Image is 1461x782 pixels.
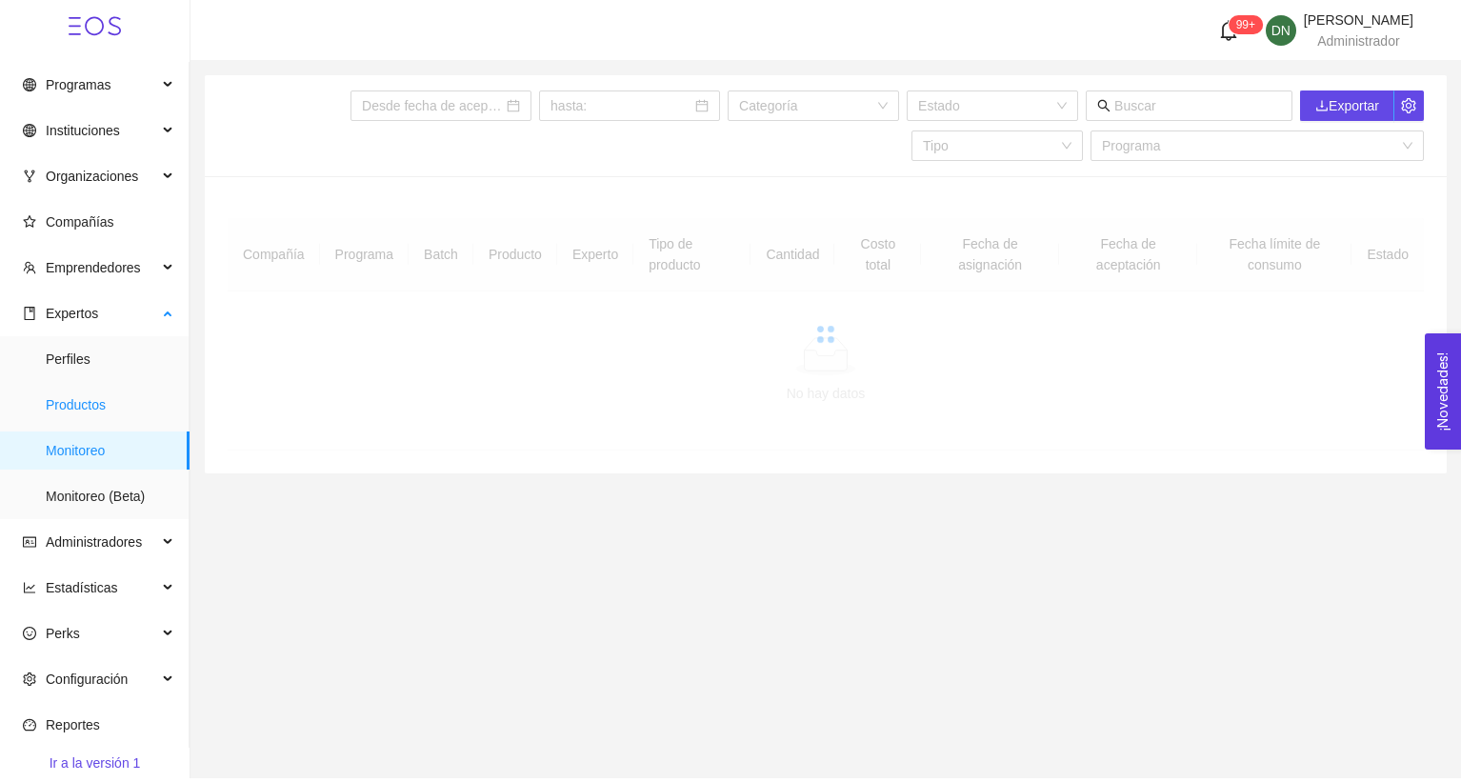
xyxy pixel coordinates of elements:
span: book [23,307,36,320]
span: Monitoreo (Beta) [46,477,174,515]
input: Desde fecha de aceptación: [362,95,503,116]
span: download [1315,99,1329,112]
span: global [23,78,36,91]
span: Ir a la versión 1 [50,752,141,773]
span: star [23,215,36,229]
span: Emprendedores [46,260,141,275]
span: setting [1394,98,1423,113]
span: Programas [46,77,110,92]
span: Perks [46,626,80,641]
span: Compañías [46,214,114,230]
span: DN [1271,15,1291,46]
sup: 521 [1229,15,1263,34]
span: setting [23,672,36,686]
span: fork [23,170,36,183]
button: Ir a la versión 1 [49,748,142,778]
span: bell [1218,20,1239,41]
span: Productos [46,386,174,424]
span: global [23,124,36,137]
span: smile [23,627,36,640]
button: setting [1393,90,1424,121]
span: Perfiles [46,340,174,378]
span: team [23,261,36,274]
button: downloadExportar [1300,90,1394,121]
span: Exportar [1315,95,1379,116]
span: Administrador [1317,33,1399,49]
input: hasta: [550,95,691,116]
span: Reportes [46,717,100,732]
span: Instituciones [46,123,120,138]
span: Administradores [46,534,142,550]
button: Open Feedback Widget [1425,333,1461,450]
span: idcard [23,535,36,549]
span: search [1097,99,1111,112]
span: dashboard [23,718,36,732]
span: Configuración [46,672,128,687]
input: Buscar [1114,95,1281,116]
span: Monitoreo [46,431,174,470]
span: Expertos [46,306,98,321]
span: Estadísticas [46,580,117,595]
span: line-chart [23,581,36,594]
span: Organizaciones [46,169,138,184]
span: [PERSON_NAME] [1304,12,1413,28]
